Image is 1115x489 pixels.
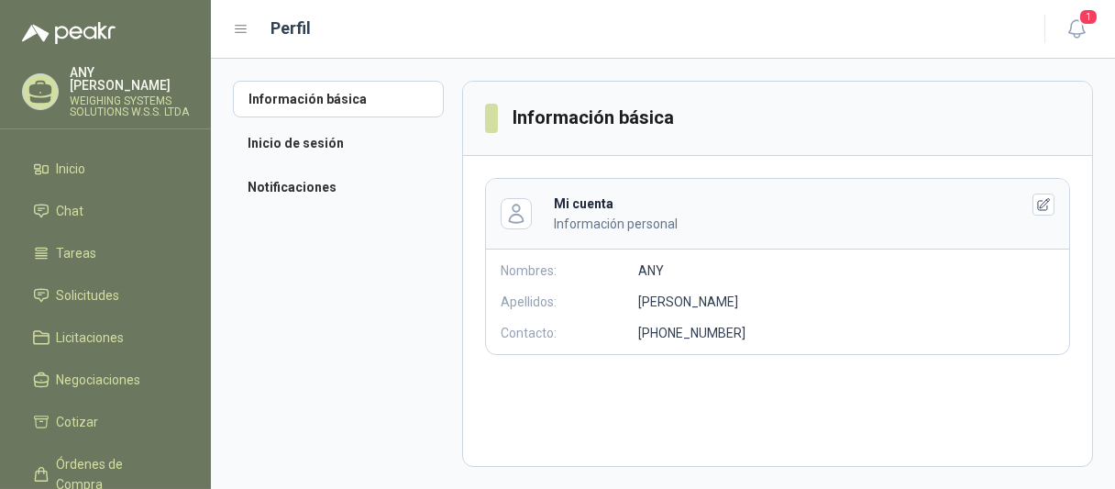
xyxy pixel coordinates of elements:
a: Notificaciones [233,169,444,206]
span: Solicitudes [57,285,120,306]
span: 1 [1078,8,1098,26]
button: 1 [1060,13,1093,46]
p: Información personal [554,214,990,234]
p: ANY [638,261,664,281]
h1: Perfil [271,16,312,41]
span: Inicio [57,159,86,179]
p: WEIGHING SYSTEMS SOLUTIONS W.S.S. LTDA [70,95,189,117]
span: Chat [57,201,84,221]
a: Cotizar [22,405,189,439]
a: Información básica [233,81,444,117]
a: Licitaciones [22,320,189,355]
a: Solicitudes [22,278,189,313]
a: Tareas [22,236,189,271]
b: Mi cuenta [554,196,613,211]
p: Nombres: [501,261,638,281]
h3: Información básica [513,104,676,132]
span: Negociaciones [57,370,141,390]
p: [PERSON_NAME] [638,292,738,312]
a: Chat [22,194,189,228]
span: Licitaciones [57,328,125,348]
p: Apellidos: [501,292,638,312]
a: Inicio de sesión [233,125,444,161]
p: ANY [PERSON_NAME] [70,66,189,92]
span: Tareas [57,243,97,263]
span: Cotizar [57,412,99,432]
a: Negociaciones [22,362,189,397]
p: [PHONE_NUMBER] [638,323,745,343]
p: Contacto: [501,323,638,343]
a: Inicio [22,151,189,186]
img: Logo peakr [22,22,116,44]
